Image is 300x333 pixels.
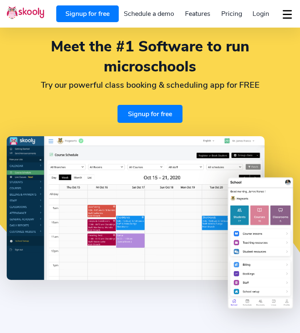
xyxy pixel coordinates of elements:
[56,5,119,22] a: Signup for free
[216,7,247,20] a: Pricing
[7,6,44,19] img: Skooly
[221,9,242,18] span: Pricing
[7,136,265,280] img: Meet the #1 Software to run microschools - Desktop
[180,7,216,20] a: Features
[247,7,275,20] a: Login
[227,176,293,310] img: Meet the #1 Software to run microschools - Mobile
[117,105,182,123] a: Signup for free
[7,79,293,92] h2: Try our powerful class booking & scheduling app for FREE
[281,5,293,24] button: dropdown menu
[252,9,269,18] span: Login
[119,7,180,20] a: Schedule a demo
[7,37,293,77] h1: Meet the #1 Software to run microschools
